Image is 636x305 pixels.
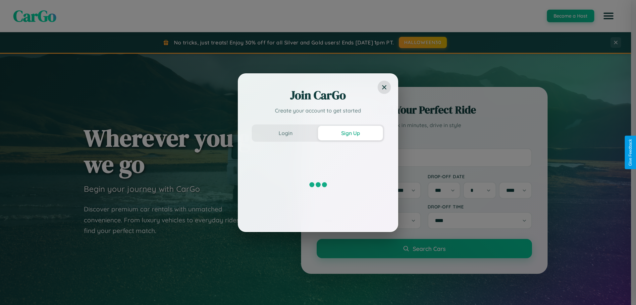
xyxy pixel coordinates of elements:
button: Sign Up [318,126,383,140]
button: Login [253,126,318,140]
iframe: Intercom live chat [7,282,23,298]
div: Give Feedback [628,139,633,166]
h2: Join CarGo [252,87,384,103]
p: Create your account to get started [252,107,384,114]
